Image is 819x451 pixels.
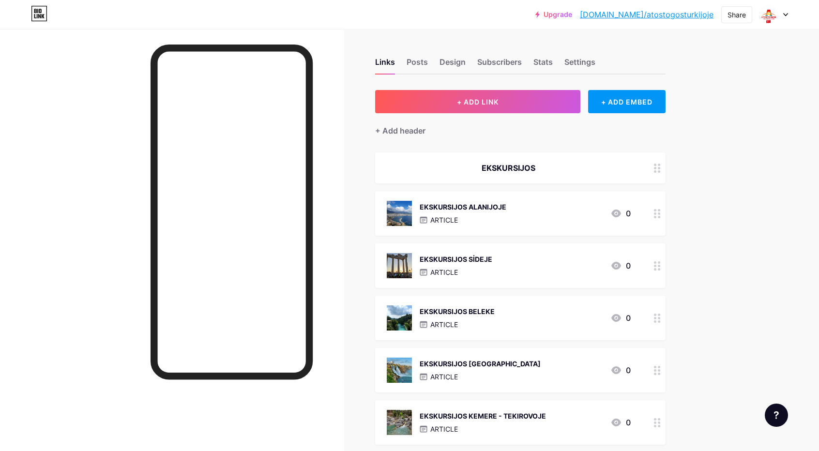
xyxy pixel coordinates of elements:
[430,424,458,434] p: ARTICLE
[375,125,425,136] div: + Add header
[610,417,631,428] div: 0
[564,56,595,74] div: Settings
[535,11,572,18] a: Upgrade
[407,56,428,74] div: Posts
[387,410,412,435] img: EKSKURSIJOS KEMERE - TEKIROVOJE
[420,202,506,212] div: EKSKURSIJOS ALANIJOJE
[430,372,458,382] p: ARTICLE
[387,253,412,278] img: EKSKURSIJOS SİDEJE
[610,260,631,271] div: 0
[759,5,778,24] img: atostogosturkijoje
[580,9,713,20] a: [DOMAIN_NAME]/atostogosturkijoje
[588,90,665,113] div: + ADD EMBED
[430,319,458,330] p: ARTICLE
[533,56,553,74] div: Stats
[387,305,412,331] img: EKSKURSIJOS BELEKE
[420,359,541,369] div: EKSKURSIJOS [GEOGRAPHIC_DATA]
[610,312,631,324] div: 0
[430,267,458,277] p: ARTICLE
[375,56,395,74] div: Links
[440,56,466,74] div: Design
[420,306,495,316] div: EKSKURSIJOS BELEKE
[610,364,631,376] div: 0
[728,10,746,20] div: Share
[387,162,631,174] div: EKSKURSIJOS
[457,98,499,106] span: + ADD LINK
[387,358,412,383] img: EKSKURSIJOS ANTALIJOJE
[430,215,458,225] p: ARTICLE
[420,411,546,421] div: EKSKURSIJOS KEMERE - TEKIROVOJE
[375,90,581,113] button: + ADD LINK
[477,56,522,74] div: Subscribers
[420,254,492,264] div: EKSKURSIJOS SİDEJE
[387,201,412,226] img: EKSKURSIJOS ALANIJOJE
[610,208,631,219] div: 0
